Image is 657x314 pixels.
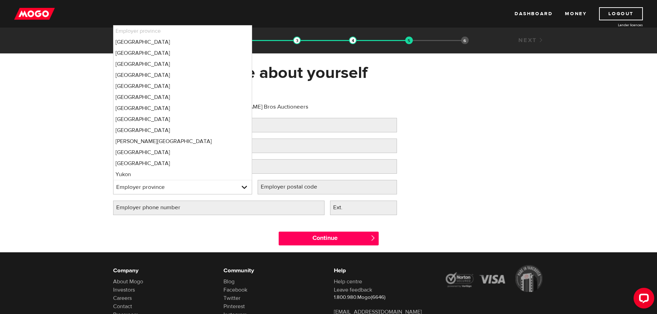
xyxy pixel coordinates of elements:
li: [GEOGRAPHIC_DATA] [113,158,252,169]
img: mogo_logo-11ee424be714fa7cbb0f0f49df9e16ec.png [14,7,55,20]
li: [GEOGRAPHIC_DATA] [113,92,252,103]
li: [GEOGRAPHIC_DATA] [113,103,252,114]
li: Employer province [113,26,252,37]
h6: Help [334,266,434,275]
a: Blog [223,278,235,285]
img: legal-icons-92a2ffecb4d32d839781d1b4e4802d7b.png [444,265,544,292]
iframe: LiveChat chat widget [628,285,657,314]
a: Twitter [223,295,240,302]
h6: Community [223,266,323,275]
li: [GEOGRAPHIC_DATA] [113,81,252,92]
a: Logout [599,7,643,20]
span:  [370,235,376,241]
a: Careers [113,295,132,302]
a: Next [518,37,544,44]
li: [GEOGRAPHIC_DATA] [113,48,252,59]
h6: Company [113,266,213,275]
li: [GEOGRAPHIC_DATA] [113,70,252,81]
a: Facebook [223,286,247,293]
h1: Please tell us more about yourself [113,64,544,82]
img: transparent-188c492fd9eaac0f573672f40bb141c2.gif [349,37,357,44]
p: Please tell us about your employment at [PERSON_NAME] Bros Auctioneers [113,103,397,111]
a: Contact [113,303,132,310]
li: [GEOGRAPHIC_DATA] [113,59,252,70]
li: [GEOGRAPHIC_DATA] [113,147,252,158]
a: Money [565,7,587,20]
label: Employer postal code [258,180,331,194]
li: Yukon [113,169,252,180]
input: Continue [279,232,379,245]
img: transparent-188c492fd9eaac0f573672f40bb141c2.gif [293,37,301,44]
li: [GEOGRAPHIC_DATA] [113,114,252,125]
li: [GEOGRAPHIC_DATA] [113,37,252,48]
p: 1.800.980.Mogo(6646) [334,294,434,301]
a: Investors [113,286,135,293]
img: transparent-188c492fd9eaac0f573672f40bb141c2.gif [405,37,413,44]
a: Pinterest [223,303,245,310]
label: Ext. [330,201,357,215]
label: Employer phone number [113,201,195,215]
li: [PERSON_NAME][GEOGRAPHIC_DATA] [113,136,252,147]
li: [GEOGRAPHIC_DATA] [113,125,252,136]
a: Help centre [334,278,362,285]
a: Leave feedback [334,286,372,293]
a: Lender licences [591,22,643,28]
a: Dashboard [515,7,553,20]
a: About Mogo [113,278,143,285]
